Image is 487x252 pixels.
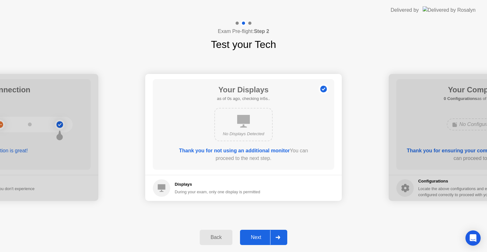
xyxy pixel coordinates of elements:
img: Delivered by Rosalyn [423,6,476,14]
div: You can proceed to the next step. [171,147,316,162]
button: Next [240,230,287,245]
button: Back [200,230,232,245]
div: During your exam, only one display is permitted [175,189,260,195]
div: Next [242,235,270,240]
h5: as of 0s ago, checking in5s.. [217,96,270,102]
h4: Exam Pre-flight: [218,28,269,35]
h5: Displays [175,181,260,188]
div: Delivered by [391,6,419,14]
b: Step 2 [254,29,269,34]
b: Thank you for not using an additional monitor [179,148,290,153]
div: Back [202,235,231,240]
h1: Test your Tech [211,37,276,52]
h1: Your Displays [217,84,270,96]
div: Open Intercom Messenger [465,230,481,246]
div: No Displays Detected [220,131,267,137]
